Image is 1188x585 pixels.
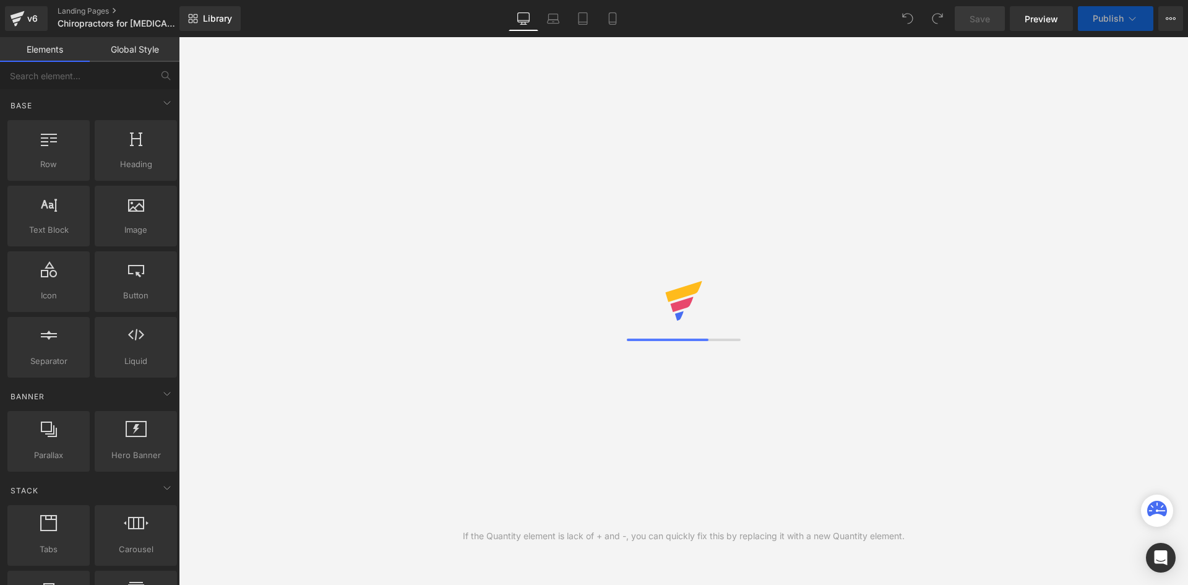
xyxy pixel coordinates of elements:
a: Landing Pages [58,6,200,16]
span: Heading [98,158,173,171]
span: Preview [1025,12,1058,25]
span: Parallax [11,449,86,462]
a: Global Style [90,37,179,62]
a: Laptop [538,6,568,31]
a: New Library [179,6,241,31]
div: Open Intercom Messenger [1146,543,1176,573]
button: More [1158,6,1183,31]
div: v6 [25,11,40,27]
span: Chiropractors for [MEDICAL_DATA] || [PERSON_NAME] [58,19,176,28]
span: Button [98,289,173,302]
span: Base [9,100,33,111]
span: Separator [11,355,86,368]
span: Carousel [98,543,173,556]
span: Text Block [11,223,86,236]
span: Icon [11,289,86,302]
span: Banner [9,391,46,402]
span: Library [203,13,232,24]
span: Stack [9,485,40,496]
a: Tablet [568,6,598,31]
span: Tabs [11,543,86,556]
span: Liquid [98,355,173,368]
a: Preview [1010,6,1073,31]
div: If the Quantity element is lack of + and -, you can quickly fix this by replacing it with a new Q... [463,529,905,543]
a: v6 [5,6,48,31]
a: Mobile [598,6,627,31]
button: Undo [895,6,920,31]
span: Image [98,223,173,236]
span: Hero Banner [98,449,173,462]
button: Publish [1078,6,1153,31]
button: Redo [925,6,950,31]
a: Desktop [509,6,538,31]
span: Publish [1093,14,1124,24]
span: Save [970,12,990,25]
span: Row [11,158,86,171]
